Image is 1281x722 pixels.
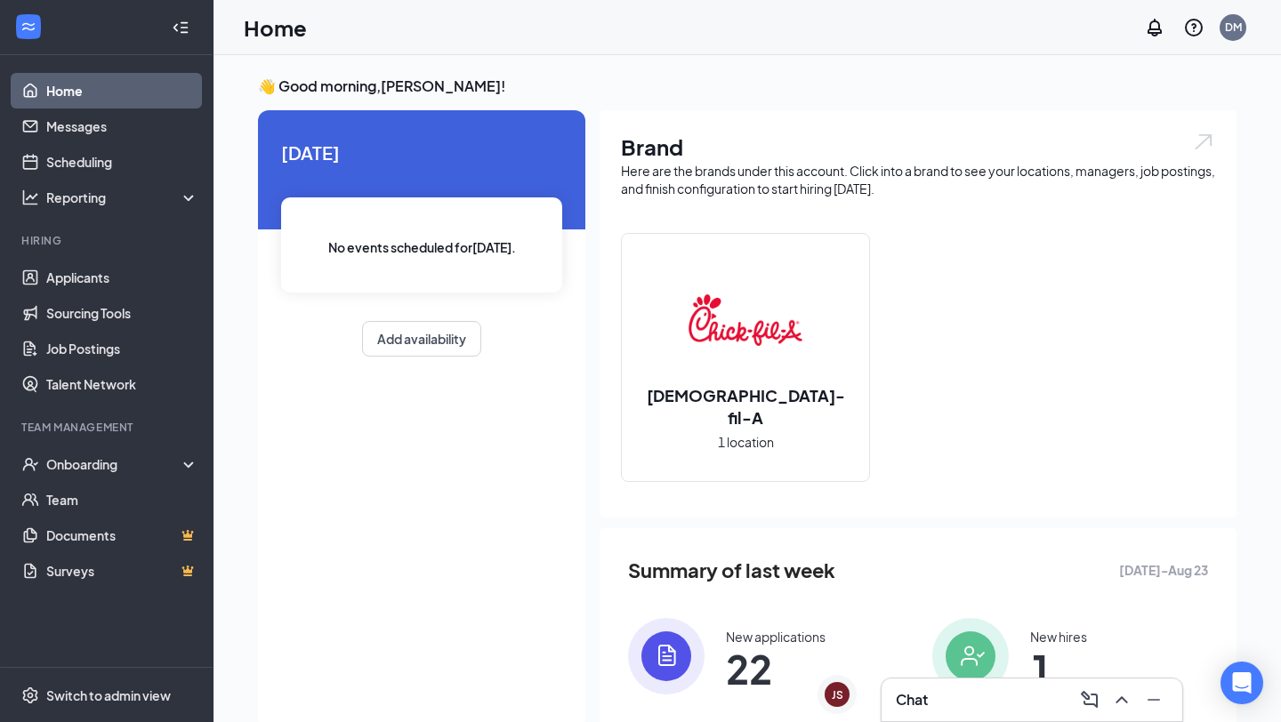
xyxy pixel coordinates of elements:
div: Hiring [21,233,195,248]
svg: ChevronUp [1111,689,1132,710]
div: DM [1225,20,1242,35]
div: New hires [1030,628,1087,646]
div: JS [832,687,843,702]
div: Reporting [46,189,199,206]
a: Home [46,73,198,108]
div: Onboarding [46,455,183,473]
img: icon [628,618,705,694]
svg: Minimize [1143,689,1164,710]
span: [DATE] - Aug 23 [1119,560,1208,580]
img: Chick-fil-A [689,263,802,377]
button: ChevronUp [1108,686,1136,714]
h3: Chat [896,690,928,710]
img: open.6027fd2a22e1237b5b06.svg [1192,132,1215,152]
svg: Collapse [172,19,189,36]
span: [DATE] [281,139,562,166]
button: Minimize [1140,686,1168,714]
a: DocumentsCrown [46,517,198,553]
svg: ComposeMessage [1079,689,1100,710]
svg: UserCheck [21,455,39,473]
button: Add availability [362,321,481,357]
svg: Settings [21,686,39,704]
a: Team [46,482,198,517]
a: Talent Network [46,366,198,402]
div: Here are the brands under this account. Click into a brand to see your locations, managers, job p... [621,162,1215,197]
span: 1 location [718,432,774,452]
div: Switch to admin view [46,686,171,704]
button: ComposeMessage [1076,686,1104,714]
a: Scheduling [46,144,198,180]
h1: Home [244,12,307,43]
h1: Brand [621,132,1215,162]
h3: 👋 Good morning, [PERSON_NAME] ! [258,76,1237,96]
span: 1 [1030,653,1087,685]
a: Messages [46,108,198,144]
span: Summary of last week [628,555,835,586]
svg: Analysis [21,189,39,206]
div: New applications [726,628,826,646]
a: Sourcing Tools [46,295,198,331]
svg: WorkstreamLogo [20,18,37,36]
a: SurveysCrown [46,553,198,589]
svg: QuestionInfo [1183,17,1204,38]
div: Open Intercom Messenger [1221,662,1263,704]
span: No events scheduled for [DATE] . [328,237,516,257]
div: Team Management [21,420,195,435]
img: icon [932,618,1009,694]
h2: [DEMOGRAPHIC_DATA]-fil-A [622,384,869,429]
svg: Notifications [1144,17,1165,38]
a: Job Postings [46,331,198,366]
span: 22 [726,653,826,685]
a: Applicants [46,260,198,295]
